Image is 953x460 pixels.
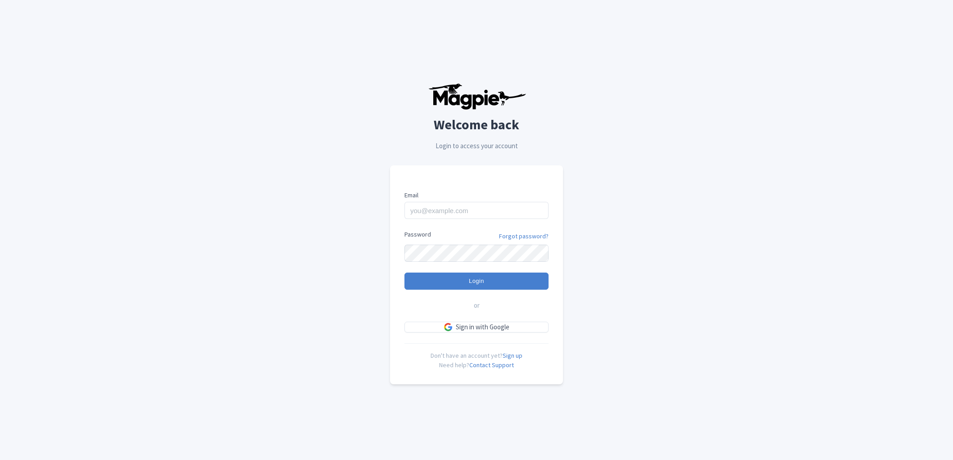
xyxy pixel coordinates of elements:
[474,301,480,311] span: or
[404,230,431,239] label: Password
[444,323,452,331] img: google.svg
[404,191,549,200] label: Email
[390,117,563,132] h2: Welcome back
[404,273,549,290] input: Login
[404,322,549,333] a: Sign in with Google
[426,83,527,110] img: logo-ab69f6fb50320c5b225c76a69d11143b.png
[390,141,563,151] p: Login to access your account
[469,361,514,369] a: Contact Support
[499,232,549,241] a: Forgot password?
[404,202,549,219] input: you@example.com
[503,351,522,360] a: Sign up
[404,343,549,370] div: Don't have an account yet? Need help?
